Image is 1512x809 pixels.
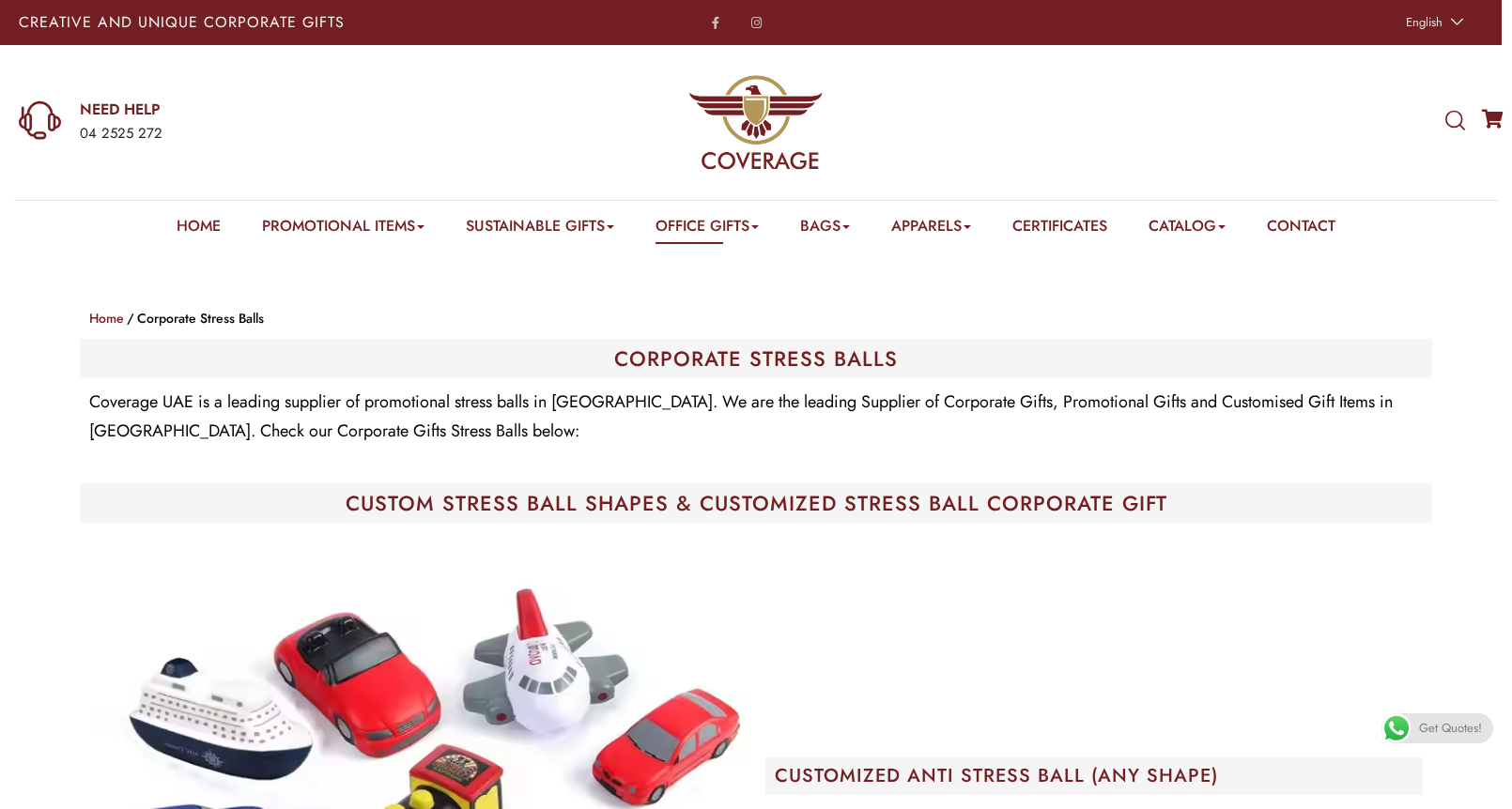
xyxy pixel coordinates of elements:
[80,99,495,120] a: NEED HELP
[89,493,1423,513] h1: CUSTOM STRESS BALL SHAPES & CUSTOMIZED STRESS BALL CORPORATE GIFT
[89,348,1423,369] h1: CORPORATE STRESS BALLS​
[800,215,850,244] a: Bags
[1012,215,1107,244] a: Certificates
[891,215,971,244] a: Apparels
[262,215,424,244] a: Promotional Items
[89,388,1423,446] p: Coverage UAE is a leading supplier of promotional stress balls in [GEOGRAPHIC_DATA]. We are the l...
[466,215,614,244] a: Sustainable Gifts
[1406,13,1443,31] span: English
[1419,713,1482,743] span: Get Quotes!
[656,215,759,244] a: Office Gifts
[1267,215,1335,244] a: Contact
[177,215,221,244] a: Home
[80,122,495,146] div: 04 2525 272
[775,767,1423,786] h2: CUSTOMIZED ANTI STRESS BALL​ (ANY SHAPE)
[19,15,595,30] p: Creative and Unique Corporate Gifts
[89,309,124,328] a: Home
[124,307,264,329] li: Corporate Stress Balls
[1396,9,1469,36] a: English
[1149,215,1226,244] a: Catalog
